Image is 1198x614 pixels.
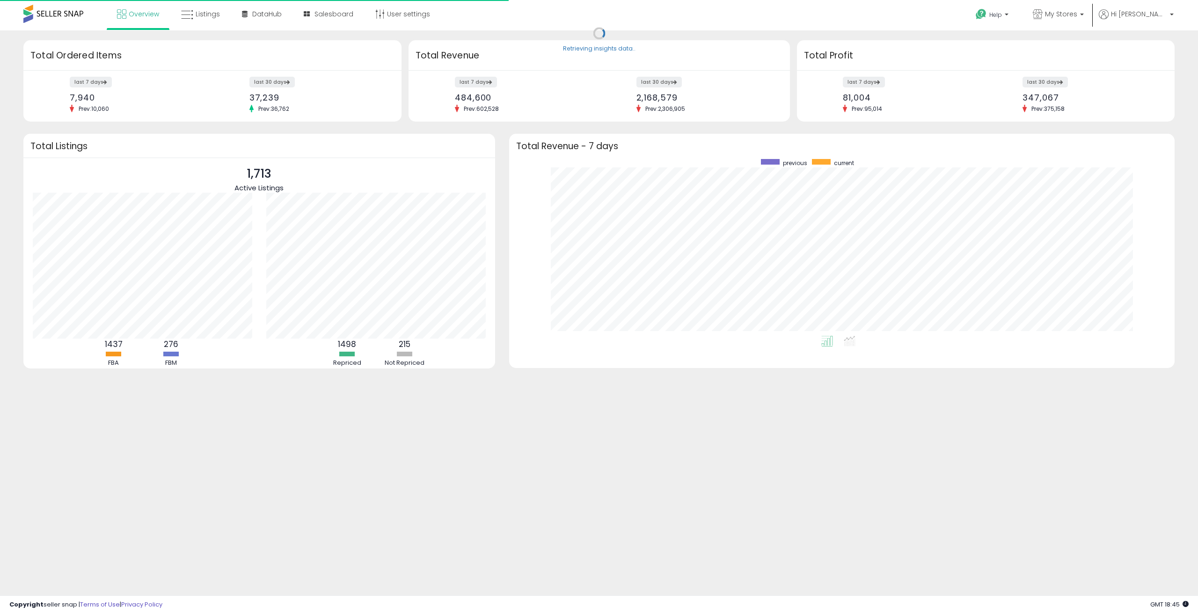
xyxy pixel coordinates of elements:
label: last 30 days [249,77,295,87]
b: 1437 [105,339,123,350]
span: Prev: 95,014 [847,105,887,113]
h3: Total Revenue - 7 days [516,143,1168,150]
span: Prev: 36,762 [254,105,294,113]
b: 215 [399,339,410,350]
label: last 30 days [636,77,682,87]
span: Prev: 2,306,905 [641,105,690,113]
span: Hi [PERSON_NAME] [1111,9,1167,19]
div: FBA [86,359,142,368]
span: My Stores [1045,9,1077,19]
span: Salesboard [314,9,353,19]
div: 484,600 [455,93,592,102]
div: 7,940 [70,93,205,102]
h3: Total Ordered Items [30,49,394,62]
div: 81,004 [843,93,979,102]
div: 347,067 [1023,93,1158,102]
span: Help [989,11,1002,19]
span: previous [783,159,807,167]
h3: Total Profit [804,49,1168,62]
p: 1,713 [234,165,284,183]
label: last 7 days [455,77,497,87]
a: Help [968,1,1018,30]
h3: Total Revenue [416,49,783,62]
h3: Total Listings [30,143,488,150]
a: Hi [PERSON_NAME] [1099,9,1174,30]
b: 1498 [338,339,356,350]
div: 2,168,579 [636,93,774,102]
span: DataHub [252,9,282,19]
div: Not Repriced [377,359,433,368]
span: Overview [129,9,159,19]
span: current [834,159,854,167]
div: FBM [143,359,199,368]
label: last 7 days [843,77,885,87]
span: Prev: 602,528 [459,105,504,113]
span: Prev: 10,060 [74,105,114,113]
div: Retrieving insights data.. [563,45,636,53]
label: last 7 days [70,77,112,87]
div: 37,239 [249,93,385,102]
span: Active Listings [234,183,284,193]
i: Get Help [975,8,987,20]
span: Prev: 375,158 [1027,105,1069,113]
div: Repriced [319,359,375,368]
b: 276 [164,339,178,350]
label: last 30 days [1023,77,1068,87]
span: Listings [196,9,220,19]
